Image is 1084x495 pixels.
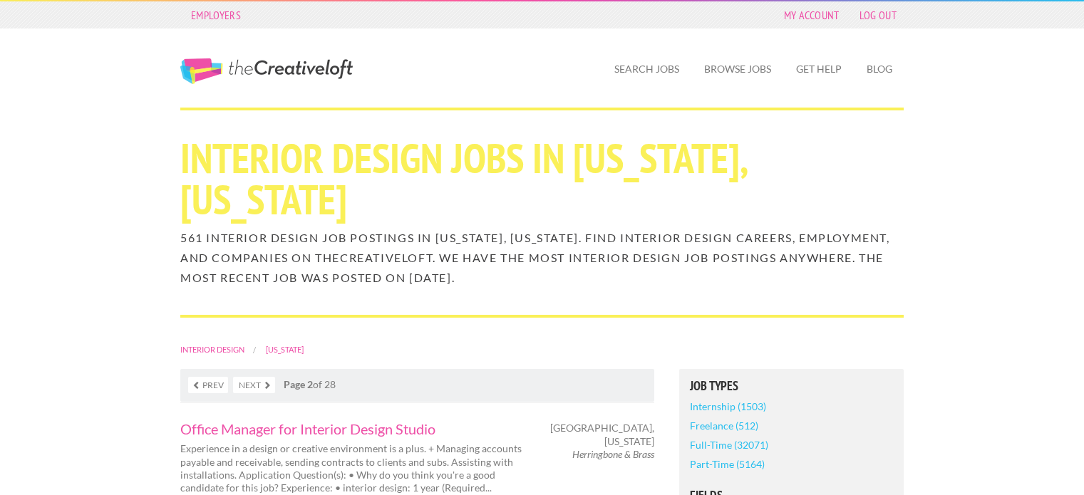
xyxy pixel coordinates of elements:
span: [GEOGRAPHIC_DATA], [US_STATE] [550,422,654,447]
a: Full-Time (32071) [690,435,768,454]
h1: Interior Design Jobs in [US_STATE], [US_STATE] [180,137,904,220]
a: Office Manager for Interior Design Studio [180,422,530,436]
a: Search Jobs [603,53,691,85]
h5: Job Types [690,380,893,392]
em: Herringbone & Brass [572,448,654,460]
a: Browse Jobs [693,53,783,85]
a: Freelance (512) [690,416,758,435]
a: [US_STATE] [266,345,304,354]
a: Employers [184,5,248,25]
a: Internship (1503) [690,397,766,416]
a: Log Out [852,5,904,25]
a: The Creative Loft [180,58,353,84]
strong: Page 2 [284,378,313,390]
h2: 561 Interior Design job postings in [US_STATE], [US_STATE]. Find Interior Design careers, employm... [180,228,904,288]
a: Next [233,377,275,393]
p: Experience in a design or creative environment is a plus. + Managing accounts payable and receiva... [180,442,530,494]
a: Prev [188,377,228,393]
nav: of 28 [180,369,654,402]
a: Get Help [785,53,853,85]
a: Blog [855,53,904,85]
a: Part-Time (5164) [690,454,765,474]
a: My Account [777,5,847,25]
a: Interior Design [180,345,244,354]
